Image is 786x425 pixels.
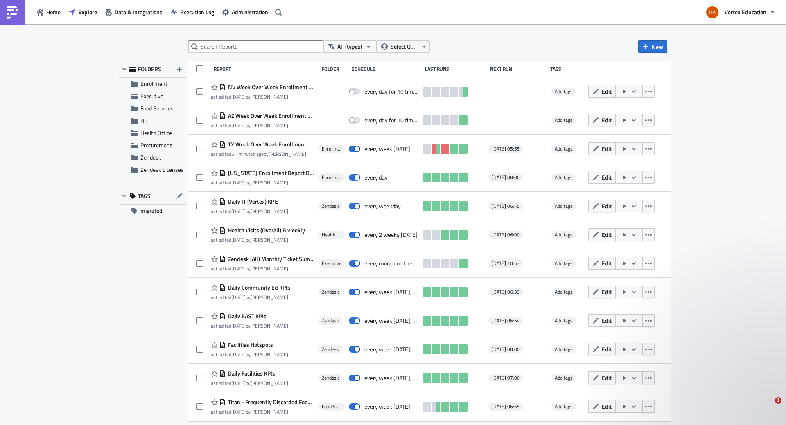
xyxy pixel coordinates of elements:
[231,322,246,330] time: 2025-07-03T16:14:54Z
[226,83,314,91] span: NV Week Over Week Enrollment & Attendance Rate Report
[492,203,520,209] span: [DATE] 06:45
[551,173,576,182] span: Add tags
[364,288,419,296] div: every week on Monday, Wednesday
[588,114,616,126] button: Edit
[210,265,314,272] div: last edited by [PERSON_NAME]
[588,257,616,270] button: Edit
[490,66,547,72] div: Next Run
[602,87,612,96] span: Edit
[555,202,573,210] span: Add tags
[231,351,246,358] time: 2025-08-05T15:48:25Z
[226,370,275,377] span: Daily Facilities KPIs
[322,66,348,72] div: Folder
[231,293,246,301] time: 2025-06-30T20:51:48Z
[226,227,305,234] span: Health Visits (Overall) Biweekly
[140,116,148,125] span: HR
[210,122,314,128] div: last edited by [PERSON_NAME]
[555,145,573,153] span: Add tags
[210,94,314,100] div: last edited by [PERSON_NAME]
[364,202,401,210] div: every weekday
[210,180,314,186] div: last edited by [PERSON_NAME]
[231,265,246,272] time: 2025-07-07T16:19:04Z
[140,128,172,137] span: Health Office
[588,286,616,298] button: Edit
[322,403,341,410] span: Food Services
[364,374,419,382] div: every week on Monday, Wednesday
[6,6,19,19] img: PushMetrics
[210,237,305,243] div: last edited by [PERSON_NAME]
[218,6,272,18] button: Administration
[226,198,279,205] span: Daily IT (Vertex) KPIs
[555,259,573,267] span: Add tags
[391,42,418,51] span: Select Owner
[652,43,663,51] span: New
[602,230,612,239] span: Edit
[555,231,573,238] span: Add tags
[588,200,616,212] button: Edit
[492,403,520,410] span: [DATE] 06:55
[588,314,616,327] button: Edit
[492,260,520,267] span: [DATE] 10:53
[322,174,341,181] span: Enrollment
[551,317,576,325] span: Add tags
[322,289,339,295] span: Zendesk
[214,66,318,72] div: Report
[231,236,246,244] time: 2025-07-02T22:25:47Z
[364,88,419,95] div: every day for 10 times
[226,255,314,263] span: Zendesk (All) Monthly Ticket Summary
[322,203,339,209] span: Zendesk
[231,179,246,187] time: 2025-08-18T21:58:20Z
[322,346,339,353] span: Zendesk
[364,145,410,153] div: every week on Monday
[588,142,616,155] button: Edit
[551,374,576,382] span: Add tags
[551,88,576,96] span: Add tags
[555,317,573,324] span: Add tags
[602,373,612,382] span: Edit
[555,403,573,410] span: Add tags
[555,88,573,95] span: Add tags
[140,104,174,112] span: Food Services
[210,409,314,415] div: last edited by [PERSON_NAME]
[602,144,612,153] span: Edit
[188,40,323,53] input: Search Reports
[322,317,339,324] span: Zendesk
[492,289,520,295] span: [DATE] 06:39
[602,288,612,296] span: Edit
[138,65,161,73] span: FOLDERS
[210,351,288,358] div: last edited by [PERSON_NAME]
[140,79,167,88] span: Enrollment
[210,208,288,214] div: last edited by [PERSON_NAME]
[602,259,612,268] span: Edit
[551,288,576,296] span: Add tags
[551,202,576,210] span: Add tags
[33,6,65,18] a: Home
[226,112,314,119] span: AZ Week Over Week Enrollment & Attendance Rate Report
[140,141,172,149] span: Procurement
[551,259,576,268] span: Add tags
[231,207,246,215] time: 2025-07-07T16:14:41Z
[555,173,573,181] span: Add tags
[492,375,520,381] span: [DATE] 07:00
[226,398,314,406] span: Titan - Frequently Discarded Food Items
[602,316,612,325] span: Edit
[46,8,61,16] span: Home
[65,6,101,18] button: Explore
[492,346,520,353] span: [DATE] 08:00
[602,345,612,353] span: Edit
[226,169,314,177] span: Texas Enrollment Report Dashboard Views - Daily
[226,141,314,148] span: TX Week Over Week Enrollment & Attendance Rate Report
[322,232,341,238] span: Health Office
[758,397,778,417] iframe: Intercom live chat
[588,371,616,384] button: Edit
[140,165,184,174] span: Zendesk Licenses
[705,5,719,19] img: Avatar
[115,8,163,16] span: Data & Integrations
[364,403,410,410] div: every week on Monday
[231,408,246,416] time: 2025-07-02T22:37:11Z
[210,380,288,386] div: last edited by [PERSON_NAME]
[226,284,290,291] span: Daily Community Ed KPIs
[231,379,246,387] time: 2025-08-05T15:47:31Z
[555,288,573,296] span: Add tags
